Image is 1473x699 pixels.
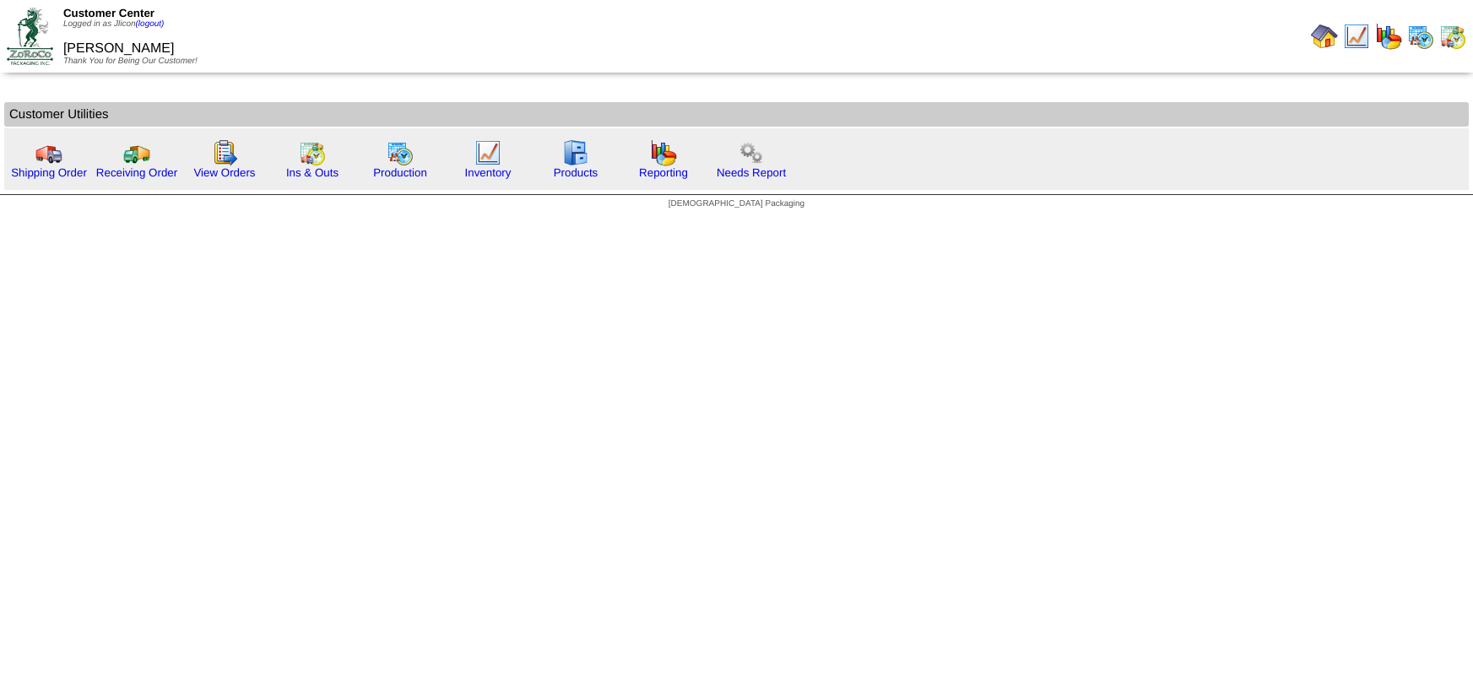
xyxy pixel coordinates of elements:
[1343,23,1370,50] img: line_graph.gif
[738,139,765,166] img: workflow.png
[63,19,165,29] span: Logged in as Jlicon
[465,166,512,179] a: Inventory
[11,166,87,179] a: Shipping Order
[286,166,338,179] a: Ins & Outs
[1311,23,1338,50] img: home.gif
[1439,23,1466,50] img: calendarinout.gif
[63,7,154,19] span: Customer Center
[136,19,165,29] a: (logout)
[1407,23,1434,50] img: calendarprod.gif
[63,41,175,56] span: [PERSON_NAME]
[554,166,598,179] a: Products
[193,166,255,179] a: View Orders
[63,57,198,66] span: Thank You for Being Our Customer!
[387,139,414,166] img: calendarprod.gif
[650,139,677,166] img: graph.gif
[123,139,150,166] img: truck2.gif
[373,166,427,179] a: Production
[1375,23,1402,50] img: graph.gif
[211,139,238,166] img: workorder.gif
[4,102,1469,127] td: Customer Utilities
[639,166,688,179] a: Reporting
[562,139,589,166] img: cabinet.gif
[96,166,177,179] a: Receiving Order
[35,139,62,166] img: truck.gif
[669,199,804,209] span: [DEMOGRAPHIC_DATA] Packaging
[474,139,501,166] img: line_graph.gif
[7,8,53,64] img: ZoRoCo_Logo(Green%26Foil)%20jpg.webp
[717,166,786,179] a: Needs Report
[299,139,326,166] img: calendarinout.gif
